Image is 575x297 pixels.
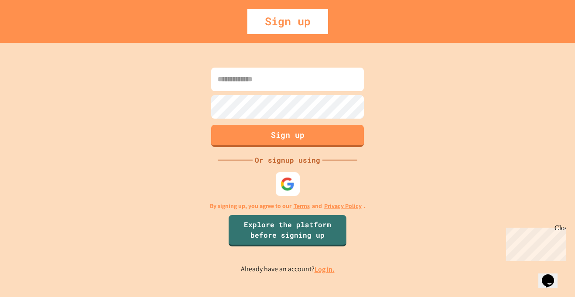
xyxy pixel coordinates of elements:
button: Sign up [211,125,364,147]
iframe: chat widget [538,262,566,288]
iframe: chat widget [503,224,566,261]
p: By signing up, you agree to our and . [210,201,366,211]
a: Terms [294,201,310,211]
div: Sign up [247,9,328,34]
p: Already have an account? [241,264,335,275]
img: google-icon.svg [281,177,295,191]
div: Or signup using [253,155,322,165]
a: Privacy Policy [324,201,362,211]
a: Explore the platform before signing up [229,215,346,246]
div: Chat with us now!Close [3,3,60,55]
a: Log in. [315,265,335,274]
